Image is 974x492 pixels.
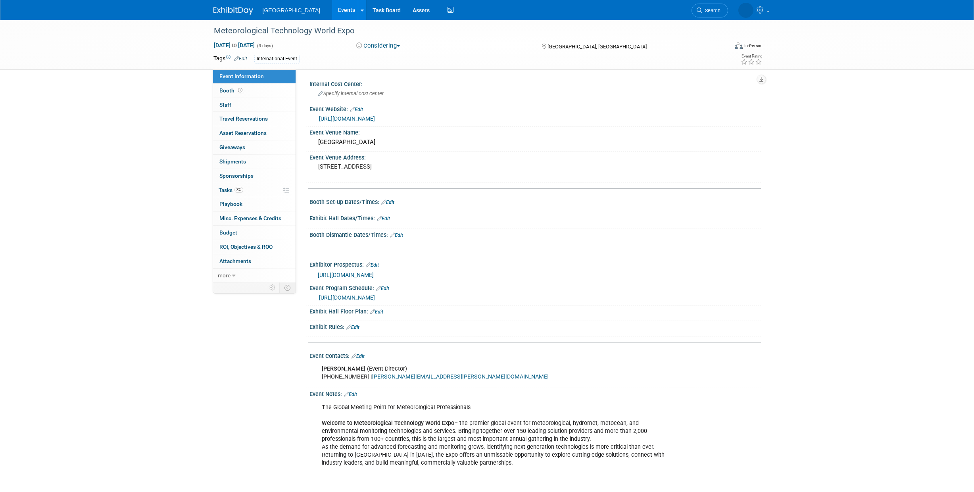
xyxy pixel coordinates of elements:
span: [GEOGRAPHIC_DATA] [263,7,321,13]
span: Booth [219,87,244,94]
span: Misc. Expenses & Credits [219,215,281,221]
a: Playbook [213,197,296,211]
div: Exhibit Hall Floor Plan: [309,306,761,316]
div: Event Director) [PHONE_NUMBER] | [316,361,674,385]
span: Booth not reserved yet [236,87,244,93]
span: Playbook [219,201,242,207]
a: Edit [366,262,379,268]
div: Meteorological Technology World Expo [211,24,716,38]
div: Exhibitor Prospectus: [309,259,761,269]
a: [URL][DOMAIN_NAME] [319,294,375,301]
img: ExhibitDay [213,7,253,15]
a: Edit [234,56,247,61]
div: Event Venue Address: [309,152,761,161]
a: Edit [376,286,389,291]
div: Event Program Schedule: [309,282,761,292]
div: Event Rating [741,54,762,58]
span: Asset Reservations [219,130,267,136]
span: more [218,272,231,279]
div: International Event [254,55,300,63]
span: Attachments [219,258,251,264]
td: Personalize Event Tab Strip [266,283,280,293]
div: Event Contacts: [309,350,761,360]
span: to [231,42,238,48]
a: Budget [213,226,296,240]
a: Booth [213,84,296,98]
div: Event Website: [309,103,761,113]
button: Considering [353,42,403,50]
a: Asset Reservations [213,126,296,140]
a: Shipments [213,155,296,169]
span: Event Information [219,73,264,79]
span: Staff [219,102,231,108]
a: [URL][DOMAIN_NAME] [318,272,374,278]
a: more [213,269,296,283]
span: 3% [234,187,243,193]
span: Sponsorships [219,173,254,179]
a: Edit [350,107,363,112]
div: Exhibit Rules: [309,321,761,331]
a: ROI, Objectives & ROO [213,240,296,254]
div: The Global Meeting Point for Meteorological Professionals – the premier global event for meteorol... [316,400,674,471]
a: Travel Reservations [213,112,296,126]
img: Format-Inperson.png [735,42,743,49]
a: Sponsorships [213,169,296,183]
div: Event Notes: [309,388,761,398]
div: In-Person [744,43,763,49]
a: [PERSON_NAME][EMAIL_ADDRESS][PERSON_NAME][DOMAIN_NAME] [372,373,549,380]
td: Tags [213,54,247,63]
span: Travel Reservations [219,115,268,122]
div: Booth Dismantle Dates/Times: [309,229,761,239]
td: Toggle Event Tabs [279,283,296,293]
a: Search [692,4,728,17]
a: Giveaways [213,140,296,154]
div: Event Venue Name: [309,127,761,136]
a: Tasks3% [213,183,296,197]
span: Shipments [219,158,246,165]
a: Edit [346,325,359,330]
a: Edit [390,233,403,238]
span: Giveaways [219,144,245,150]
span: (3 days) [256,43,273,48]
div: Event Format [681,41,763,53]
span: [DATE] [DATE] [213,42,255,49]
a: Edit [344,392,357,397]
img: Darren Hall [738,3,753,18]
a: Event Information [213,69,296,83]
div: Internal Cost Center: [309,78,761,88]
a: Attachments [213,254,296,268]
span: Budget [219,229,237,236]
span: Tasks [219,187,243,193]
pre: [STREET_ADDRESS] [318,163,489,170]
a: Staff [213,98,296,112]
b: Welcome to Meteorological Technology World Expo [322,420,454,427]
a: Edit [352,354,365,359]
span: Specify internal cost center [318,90,384,96]
span: [GEOGRAPHIC_DATA], [GEOGRAPHIC_DATA] [548,44,647,50]
a: Misc. Expenses & Credits [213,211,296,225]
span: ROI, Objectives & ROO [219,244,273,250]
div: [GEOGRAPHIC_DATA] [315,136,755,148]
a: [URL][DOMAIN_NAME] [319,115,375,122]
b: [PERSON_NAME] ( [322,365,369,372]
a: Edit [370,309,383,315]
a: Edit [377,216,390,221]
a: Edit [381,200,394,205]
span: Search [702,8,720,13]
div: Exhibit Hall Dates/Times: [309,212,761,223]
div: Booth Set-up Dates/Times: [309,196,761,206]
